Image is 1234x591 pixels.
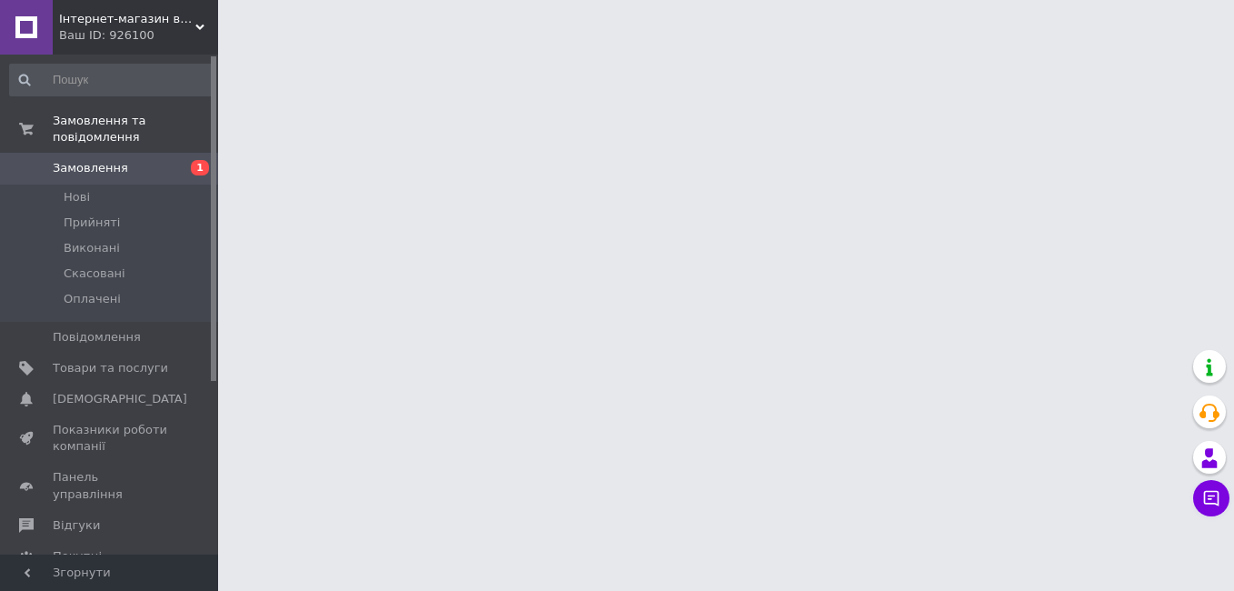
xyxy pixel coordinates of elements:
span: Показники роботи компанії [53,422,168,455]
span: Повідомлення [53,329,141,346]
span: Замовлення [53,160,128,176]
span: Нові [64,189,90,205]
span: Скасовані [64,265,125,282]
span: [DEMOGRAPHIC_DATA] [53,391,187,407]
span: Покупці [53,548,102,565]
span: Оплачені [64,291,121,307]
span: Відгуки [53,517,100,534]
span: Замовлення та повідомлення [53,113,218,145]
button: Чат з покупцем [1193,480,1229,516]
span: Інтернет-магазин велосипедів VeloMotoUa.com.ua [59,11,195,27]
span: 1 [191,160,209,175]
span: Виконані [64,240,120,256]
span: Товари та послуги [53,360,168,376]
div: Ваш ID: 926100 [59,27,218,44]
input: Пошук [9,64,214,96]
span: Панель управління [53,469,168,502]
span: Прийняті [64,215,120,231]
